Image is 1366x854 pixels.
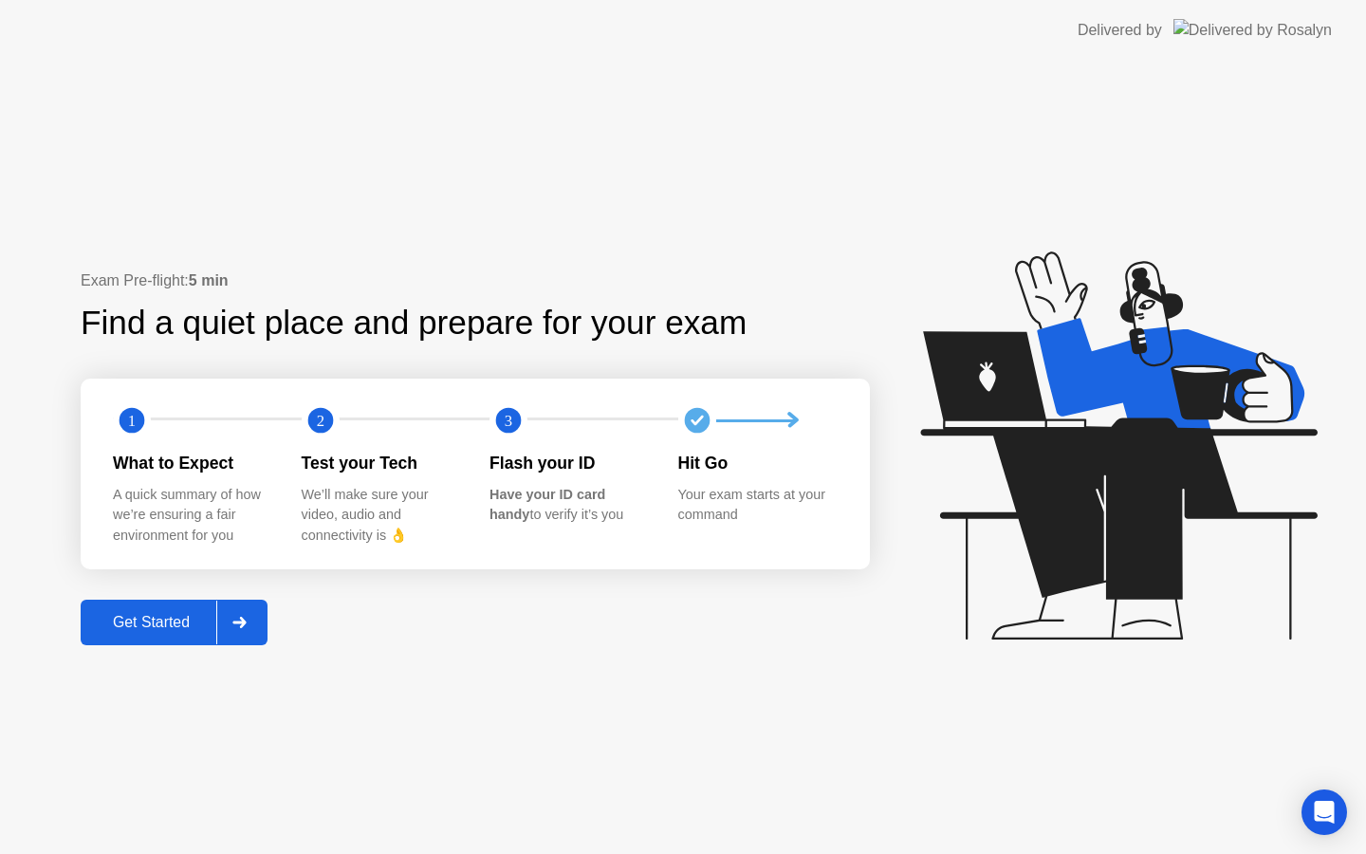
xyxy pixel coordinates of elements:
[302,451,460,475] div: Test your Tech
[1301,789,1347,835] div: Open Intercom Messenger
[81,298,749,348] div: Find a quiet place and prepare for your exam
[113,451,271,475] div: What to Expect
[189,272,229,288] b: 5 min
[302,485,460,547] div: We’ll make sure your video, audio and connectivity is 👌
[316,412,323,430] text: 2
[86,614,216,631] div: Get Started
[1078,19,1162,42] div: Delivered by
[505,412,512,430] text: 3
[1173,19,1332,41] img: Delivered by Rosalyn
[81,600,268,645] button: Get Started
[678,451,837,475] div: Hit Go
[489,487,605,523] b: Have your ID card handy
[678,485,837,526] div: Your exam starts at your command
[128,412,136,430] text: 1
[113,485,271,547] div: A quick summary of how we’re ensuring a fair environment for you
[81,269,870,292] div: Exam Pre-flight:
[489,485,648,526] div: to verify it’s you
[489,451,648,475] div: Flash your ID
